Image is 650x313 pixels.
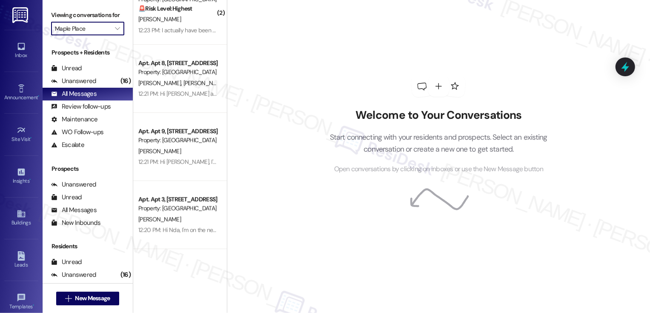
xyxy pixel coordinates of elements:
[51,141,84,149] div: Escalate
[12,7,30,23] img: ResiDesk Logo
[51,180,96,189] div: Unanswered
[51,115,98,124] div: Maintenance
[317,131,560,155] p: Start connecting with your residents and prospects. Select an existing conversation or create a n...
[51,102,111,111] div: Review follow-ups
[334,164,543,175] span: Open conversations by clicking on inboxes or use the New Message button
[4,123,38,146] a: Site Visit •
[43,164,133,173] div: Prospects
[138,204,217,213] div: Property: [GEOGRAPHIC_DATA]
[138,5,192,12] strong: 🚨 Risk Level: Highest
[51,128,103,137] div: WO Follow-ups
[65,295,72,302] i: 
[51,9,124,22] label: Viewing conversations for
[138,59,217,68] div: Apt. Apt 8, [STREET_ADDRESS]
[43,48,133,57] div: Prospects + Residents
[138,147,181,155] span: [PERSON_NAME]
[51,193,82,202] div: Unread
[51,64,82,73] div: Unread
[31,135,32,141] span: •
[115,25,120,32] i: 
[29,177,31,183] span: •
[4,39,38,62] a: Inbox
[75,294,110,303] span: New Message
[317,109,560,122] h2: Welcome to Your Conversations
[33,302,34,308] span: •
[138,195,217,204] div: Apt. Apt 3, [STREET_ADDRESS]
[118,75,133,88] div: (16)
[43,242,133,251] div: Residents
[51,206,97,215] div: All Messages
[138,215,181,223] span: [PERSON_NAME]
[56,292,119,305] button: New Message
[4,207,38,230] a: Buildings
[118,268,133,281] div: (16)
[4,249,38,272] a: Leads
[4,165,38,188] a: Insights •
[51,270,96,279] div: Unanswered
[55,22,111,35] input: All communities
[51,77,96,86] div: Unanswered
[183,79,226,87] span: [PERSON_NAME]
[138,79,183,87] span: [PERSON_NAME]
[138,136,217,145] div: Property: [GEOGRAPHIC_DATA]
[51,89,97,98] div: All Messages
[38,93,39,99] span: •
[51,218,100,227] div: New Inbounds
[138,127,217,136] div: Apt. Apt 9, [STREET_ADDRESS]
[51,258,82,267] div: Unread
[138,15,181,23] span: [PERSON_NAME]
[138,68,217,77] div: Property: [GEOGRAPHIC_DATA]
